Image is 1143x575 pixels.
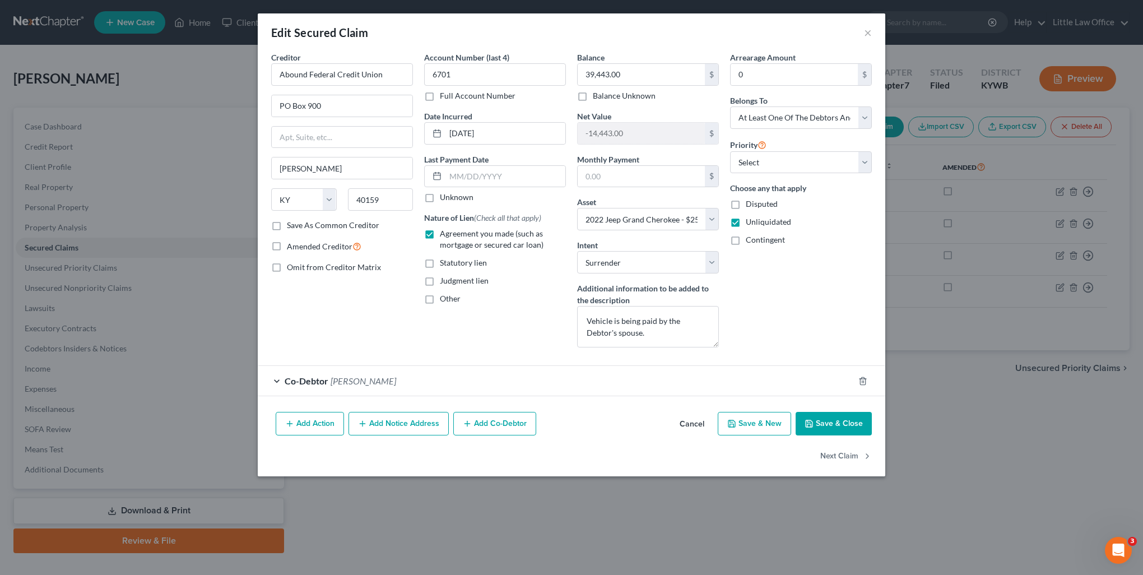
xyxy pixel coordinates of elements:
button: Cancel [671,413,713,435]
span: Other [440,294,461,303]
label: Full Account Number [440,90,515,101]
label: Choose any that apply [730,182,872,194]
span: Agreement you made (such as mortgage or secured car loan) [440,229,543,249]
span: Amended Creditor [287,242,352,251]
button: Save & New [718,412,791,435]
iframe: Intercom live chat [1105,537,1132,564]
label: Nature of Lien [424,212,541,224]
div: $ [858,64,871,85]
label: Account Number (last 4) [424,52,509,63]
input: 0.00 [578,64,705,85]
label: Balance Unknown [593,90,656,101]
label: Last Payment Date [424,154,489,165]
span: Unliquidated [746,217,791,226]
div: $ [705,123,718,144]
label: Balance [577,52,605,63]
label: Net Value [577,110,611,122]
span: Creditor [271,53,301,62]
label: Arrearage Amount [730,52,796,63]
label: Priority [730,138,766,151]
label: Monthly Payment [577,154,639,165]
label: Date Incurred [424,110,472,122]
input: 0.00 [578,123,705,144]
div: $ [705,166,718,187]
button: Next Claim [820,444,872,468]
input: 0.00 [731,64,858,85]
span: Disputed [746,199,778,208]
button: Add Co-Debtor [453,412,536,435]
input: Apt, Suite, etc... [272,127,412,148]
input: Search creditor by name... [271,63,413,86]
input: Enter address... [272,95,412,117]
label: Save As Common Creditor [287,220,379,231]
div: Edit Secured Claim [271,25,368,40]
button: Save & Close [796,412,872,435]
input: Enter zip... [348,188,413,211]
label: Intent [577,239,598,251]
label: Additional information to be added to the description [577,282,719,306]
span: Asset [577,197,596,207]
button: × [864,26,872,39]
div: $ [705,64,718,85]
input: Enter city... [272,157,412,179]
input: 0.00 [578,166,705,187]
span: (Check all that apply) [474,213,541,222]
span: Omit from Creditor Matrix [287,262,381,272]
span: Statutory lien [440,258,487,267]
span: 3 [1128,537,1137,546]
input: XXXX [424,63,566,86]
input: MM/DD/YYYY [445,166,565,187]
span: Contingent [746,235,785,244]
input: MM/DD/YYYY [445,123,565,144]
label: Unknown [440,192,473,203]
span: Co-Debtor [285,375,328,386]
button: Add Notice Address [349,412,449,435]
span: [PERSON_NAME] [331,375,396,386]
span: Judgment lien [440,276,489,285]
button: Add Action [276,412,344,435]
span: Belongs To [730,96,768,105]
